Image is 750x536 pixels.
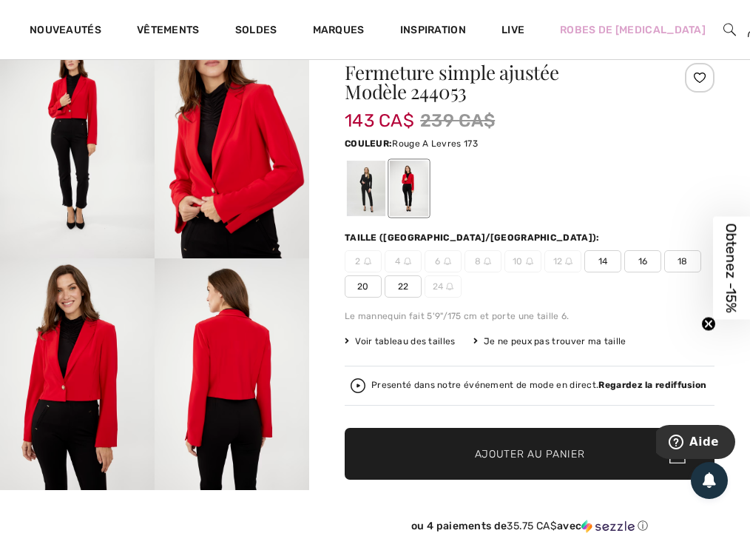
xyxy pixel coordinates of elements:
span: 24 [425,275,462,298]
div: Le mannequin fait 5'9"/175 cm et porte une taille 6. [345,309,714,323]
a: Marques [313,24,365,39]
span: 12 [544,250,581,272]
button: Close teaser [701,317,716,332]
span: Obtenez -15% [723,224,740,313]
img: ring-m.svg [484,258,491,265]
img: ring-m.svg [446,283,453,290]
img: ring-m.svg [444,258,451,265]
img: ring-m.svg [565,258,572,265]
a: Nouveautés [30,24,101,39]
div: Obtenez -15%Close teaser [713,217,750,320]
img: ring-m.svg [404,258,411,265]
span: 35.75 CA$ [507,520,557,532]
span: 143 CA$ [345,96,414,131]
span: 18 [664,250,701,272]
a: Vêtements [137,24,200,39]
span: 10 [504,250,541,272]
span: 2 [345,250,382,272]
span: 16 [624,250,661,272]
a: Robes de [MEDICAL_DATA] [560,22,706,38]
span: Voir tableau des tailles [345,335,456,348]
img: ring-m.svg [364,258,371,265]
div: Noir [347,161,385,216]
a: Live [501,22,524,38]
span: 6 [425,250,462,272]
img: recherche [723,21,736,38]
div: Je ne peux pas trouver ma taille [473,335,626,348]
span: 8 [464,250,501,272]
span: Rouge A Levres 173 [392,138,477,149]
a: Soldes [235,24,277,39]
span: 14 [584,250,621,272]
div: Taille ([GEOGRAPHIC_DATA]/[GEOGRAPHIC_DATA]): [345,231,603,244]
span: Couleur: [345,138,392,149]
h1: Fermeture simple ajustée Modèle 244053 [345,63,653,101]
span: 4 [385,250,422,272]
span: 239 CA$ [420,107,495,134]
span: 22 [385,275,422,298]
span: 20 [345,275,382,298]
iframe: Ouvre un widget dans lequel vous pouvez trouver plus d’informations [656,425,735,462]
div: ou 4 paiements de avec [345,520,714,533]
span: Ajouter au panier [475,446,585,462]
img: Fermeture Simple Ajust&eacute;e mod&egrave;le 244053. 4 [155,258,309,491]
img: Regardez la rediffusion [351,378,365,393]
span: Inspiration [400,24,466,39]
img: Fermeture Simple Ajust&eacute;e mod&egrave;le 244053. 2 [155,26,309,258]
img: ring-m.svg [526,258,533,265]
img: Sezzle [581,520,635,533]
div: Rouge A Levres 173 [390,161,428,216]
button: Ajouter au panier [345,428,714,480]
div: Presenté dans notre événement de mode en direct. [371,381,706,390]
strong: Regardez la rediffusion [598,380,706,390]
